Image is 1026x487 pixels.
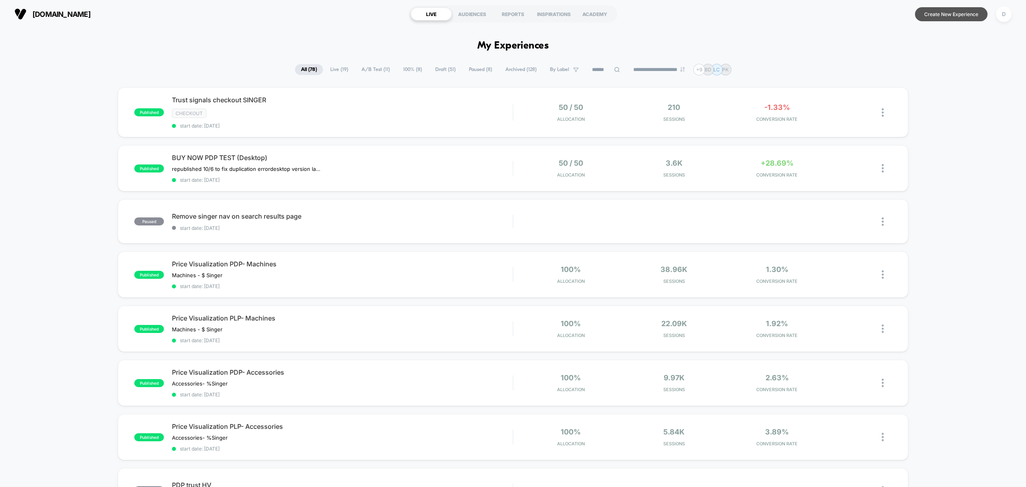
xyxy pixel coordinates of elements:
[557,387,585,392] span: Allocation
[915,7,988,21] button: Create New Experience
[172,177,513,183] span: start date: [DATE]
[624,333,723,338] span: Sessions
[134,164,164,172] span: published
[727,441,826,446] span: CONVERSION RATE
[355,64,396,75] span: A/B Test ( 11 )
[324,64,354,75] span: Live ( 19 )
[557,278,585,284] span: Allocation
[882,325,884,333] img: close
[764,103,790,112] span: -1.33%
[727,278,826,284] span: CONVERSION RATE
[693,64,705,75] div: + 9
[172,326,222,333] span: Machines - $ Singer
[561,373,581,382] span: 100%
[172,368,513,376] span: Price Visualization PDP- Accessories
[477,40,549,52] h1: My Experiences
[134,217,164,225] span: paused
[727,387,826,392] span: CONVERSION RATE
[624,116,723,122] span: Sessions
[666,159,683,167] span: 3.6k
[996,6,1012,22] div: D
[172,96,513,104] span: Trust signals checkout SINGER
[761,159,794,167] span: +28.69%
[172,260,513,268] span: Price Visualization PDP- Machines
[882,108,884,117] img: close
[561,265,581,274] span: 100%
[713,67,720,73] p: LC
[172,434,228,441] span: Accessories- %Singer
[172,283,513,289] span: start date: [DATE]
[882,270,884,279] img: close
[882,164,884,172] img: close
[295,64,323,75] span: All ( 78 )
[668,103,680,112] span: 210
[727,333,826,338] span: CONVERSION RATE
[882,379,884,387] img: close
[624,172,723,178] span: Sessions
[172,109,206,118] span: checkout
[172,380,228,387] span: Accessories- %Singer
[660,265,687,274] span: 38.96k
[561,428,581,436] span: 100%
[533,8,574,20] div: INSPIRATIONS
[765,428,789,436] span: 3.89%
[765,373,789,382] span: 2.63%
[624,278,723,284] span: Sessions
[463,64,498,75] span: Paused ( 8 )
[172,272,222,278] span: Machines - $ Singer
[994,6,1014,22] button: D
[882,217,884,226] img: close
[727,116,826,122] span: CONVERSION RATE
[766,265,788,274] span: 1.30%
[705,67,711,73] p: BD
[559,159,583,167] span: 50 / 50
[557,441,585,446] span: Allocation
[172,337,513,343] span: start date: [DATE]
[429,64,462,75] span: Draft ( 51 )
[172,422,513,430] span: Price Visualization PLP- Accessories
[557,116,585,122] span: Allocation
[561,319,581,328] span: 100%
[624,387,723,392] span: Sessions
[727,172,826,178] span: CONVERSION RATE
[664,373,685,382] span: 9.97k
[172,225,513,231] span: start date: [DATE]
[574,8,615,20] div: ACADEMY
[172,166,321,172] span: republished 10/6 to fix duplication errordesktop version launched 8.29 - republished on 9/2 to en...
[172,212,513,220] span: Remove singer nav on search results page
[134,325,164,333] span: published
[624,441,723,446] span: Sessions
[882,433,884,441] img: close
[661,319,687,328] span: 22.09k
[559,103,583,112] span: 50 / 50
[722,67,729,73] p: PK
[680,67,685,72] img: end
[12,8,93,20] button: [DOMAIN_NAME]
[499,64,543,75] span: Archived ( 128 )
[134,108,164,116] span: published
[493,8,533,20] div: REPORTS
[172,446,513,452] span: start date: [DATE]
[397,64,428,75] span: 100% ( 8 )
[411,8,452,20] div: LIVE
[32,10,91,18] span: [DOMAIN_NAME]
[134,433,164,441] span: published
[14,8,26,20] img: Visually logo
[452,8,493,20] div: AUDIENCES
[172,123,513,129] span: start date: [DATE]
[766,319,788,328] span: 1.92%
[134,379,164,387] span: published
[172,154,513,162] span: BUY NOW PDP TEST (Desktop)
[557,333,585,338] span: Allocation
[172,314,513,322] span: Price Visualization PLP- Machines
[550,67,569,73] span: By Label
[663,428,685,436] span: 5.84k
[172,392,513,398] span: start date: [DATE]
[557,172,585,178] span: Allocation
[134,271,164,279] span: published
